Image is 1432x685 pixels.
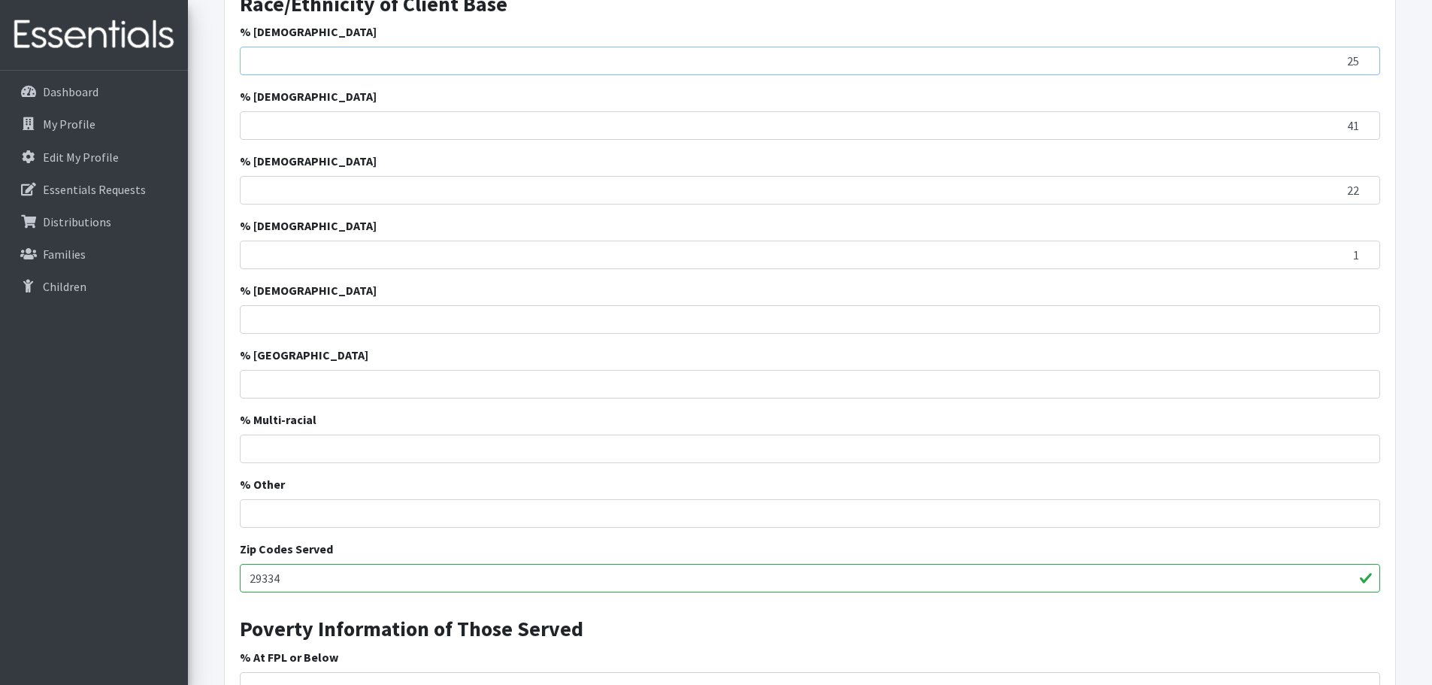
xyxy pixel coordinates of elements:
p: My Profile [43,117,95,132]
a: Distributions [6,207,182,237]
a: Families [6,239,182,269]
label: % [DEMOGRAPHIC_DATA] [240,217,377,235]
label: % At FPL or Below [240,648,338,666]
a: My Profile [6,109,182,139]
p: Edit My Profile [43,150,119,165]
a: Dashboard [6,77,182,107]
p: Distributions [43,214,111,229]
label: % [DEMOGRAPHIC_DATA] [240,87,377,105]
label: % Multi-racial [240,411,316,429]
label: % [DEMOGRAPHIC_DATA] [240,23,377,41]
img: HumanEssentials [6,10,182,60]
a: Edit My Profile [6,142,182,172]
label: % [DEMOGRAPHIC_DATA] [240,152,377,170]
p: Dashboard [43,84,98,99]
a: Essentials Requests [6,174,182,205]
p: Families [43,247,86,262]
label: % Other [240,475,285,493]
a: Children [6,271,182,302]
label: % [GEOGRAPHIC_DATA] [240,346,368,364]
label: Zip Codes Served [240,540,333,558]
p: Children [43,279,86,294]
label: % [DEMOGRAPHIC_DATA] [240,281,377,299]
p: Essentials Requests [43,182,146,197]
strong: Poverty Information of Those Served [240,615,583,642]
